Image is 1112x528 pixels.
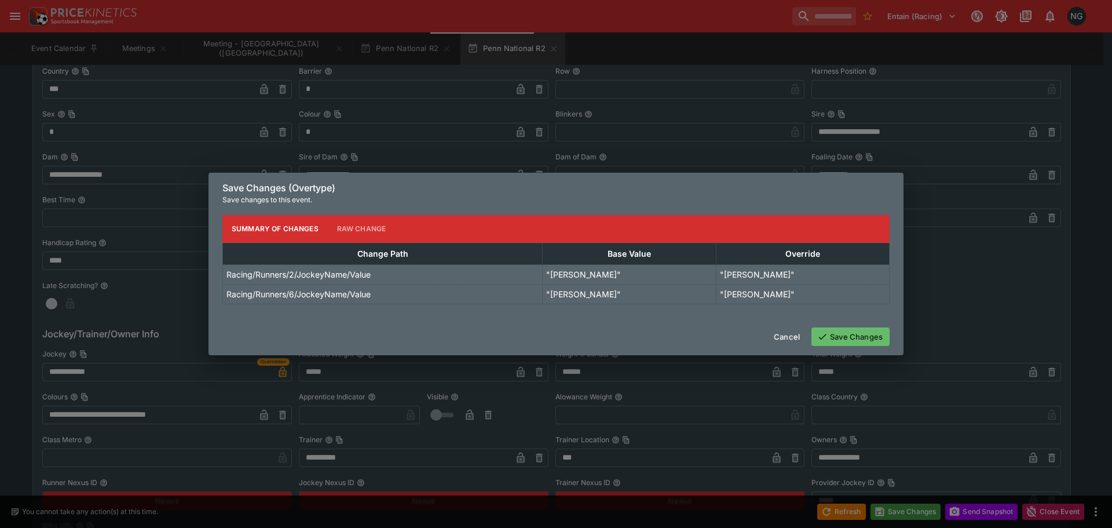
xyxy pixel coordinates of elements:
[222,215,328,243] button: Summary of Changes
[811,327,890,346] button: Save Changes
[543,243,716,264] th: Base Value
[222,182,890,194] h6: Save Changes (Overtype)
[716,284,889,304] td: "[PERSON_NAME]"
[716,264,889,284] td: "[PERSON_NAME]"
[543,264,716,284] td: "[PERSON_NAME]"
[543,284,716,304] td: "[PERSON_NAME]"
[767,327,807,346] button: Cancel
[222,194,890,206] p: Save changes to this event.
[328,215,396,243] button: Raw Change
[226,288,371,300] p: Racing/Runners/6/JockeyName/Value
[226,268,371,281] p: Racing/Runners/2/JockeyName/Value
[716,243,889,264] th: Override
[223,243,543,264] th: Change Path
